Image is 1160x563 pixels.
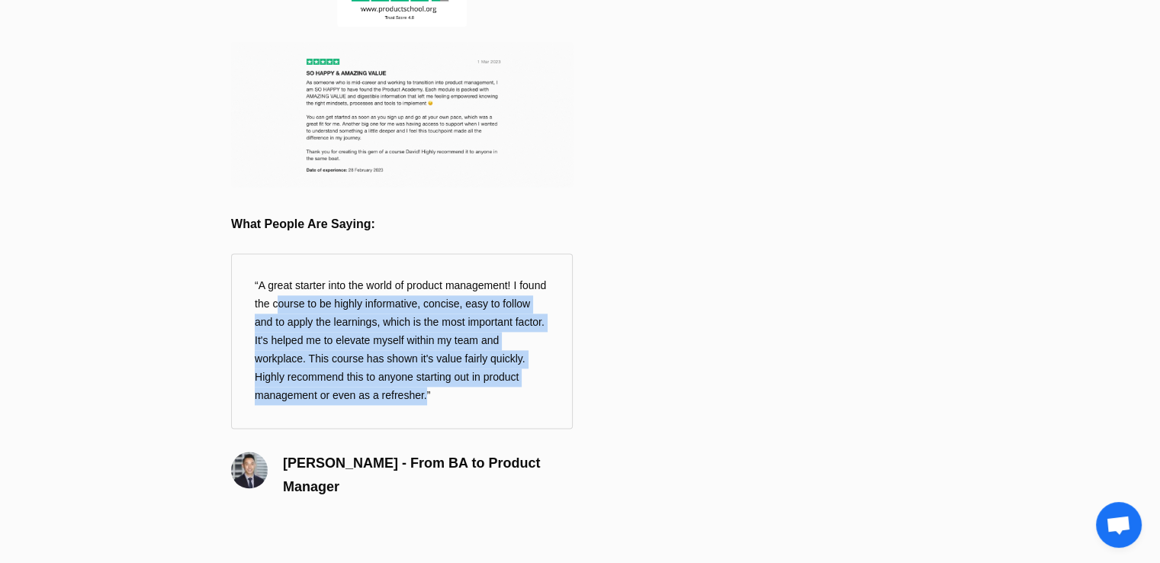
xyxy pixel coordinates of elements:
img: INN6IIOTRi8w4bTgTWhj_patrick.jpeg [231,452,268,488]
p: [PERSON_NAME] - From BA to Product Manager [283,452,573,499]
h4: What People Are Saying: [231,217,573,231]
q: A great starter into the world of product management! I found the course to be highly informative... [231,253,573,429]
a: Open chat [1096,502,1142,548]
img: 4f12faa-7503-d536-5d0-2243be733d4a_Reviews.gif [231,42,573,187]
